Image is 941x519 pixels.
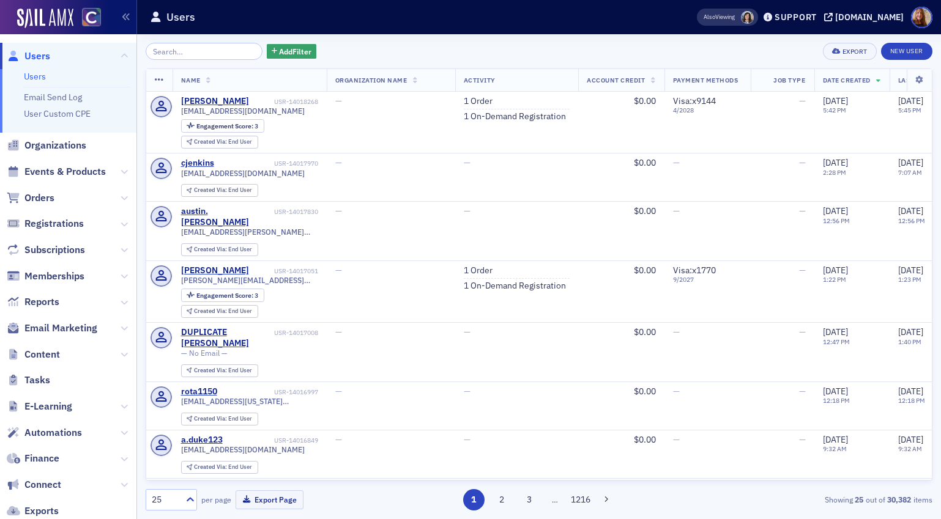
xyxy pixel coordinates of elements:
[181,305,258,318] div: Created Via: End User
[464,157,470,168] span: —
[194,186,228,194] span: Created Via :
[335,386,342,397] span: —
[181,106,305,116] span: [EMAIL_ADDRESS][DOMAIN_NAME]
[673,106,742,114] span: 4 / 2028
[823,168,846,177] time: 2:28 PM
[634,205,656,216] span: $0.00
[634,157,656,168] span: $0.00
[194,416,252,422] div: End User
[196,291,255,300] span: Engagement Score :
[24,295,59,309] span: Reports
[24,243,85,257] span: Subscriptions
[181,119,264,133] div: Engagement Score: 3
[464,386,470,397] span: —
[24,217,84,230] span: Registrations
[196,122,255,130] span: Engagement Score :
[24,322,97,335] span: Email Marketing
[181,435,223,446] a: a.duke123
[634,95,656,106] span: $0.00
[898,386,923,397] span: [DATE]
[885,494,913,505] strong: 30,382
[673,95,716,106] span: Visa : x9144
[181,445,305,454] span: [EMAIL_ADDRESS][DOMAIN_NAME]
[274,208,318,216] div: USR-14017830
[7,50,50,63] a: Users
[898,168,922,177] time: 7:07 AM
[7,400,72,413] a: E-Learning
[823,205,848,216] span: [DATE]
[898,265,923,276] span: [DATE]
[24,504,59,518] span: Exports
[82,8,101,27] img: SailAMX
[823,337,850,346] time: 12:47 PM
[181,136,258,149] div: Created Via: End User
[673,434,680,445] span: —
[335,157,342,168] span: —
[17,9,73,28] a: SailAMX
[898,106,921,114] time: 5:45 PM
[519,489,540,510] button: 3
[773,76,805,84] span: Job Type
[194,464,252,471] div: End User
[181,348,228,358] span: — No Email —
[181,184,258,197] div: Created Via: End User
[464,281,566,292] a: 1 On-Demand Registration
[24,348,60,361] span: Content
[835,12,904,23] div: [DOMAIN_NAME]
[799,205,806,216] span: —
[673,265,716,276] span: Visa : x1770
[194,246,252,253] div: End User
[194,307,228,315] span: Created Via :
[181,243,258,256] div: Created Via: End User
[194,245,228,253] span: Created Via :
[196,292,258,299] div: 3
[335,434,342,445] span: —
[898,275,921,284] time: 1:23 PM
[823,76,871,84] span: Date Created
[24,92,82,103] a: Email Send Log
[7,504,59,518] a: Exports
[824,13,908,21] button: [DOMAIN_NAME]
[24,108,91,119] a: User Custom CPE
[823,275,846,284] time: 1:22 PM
[181,289,264,302] div: Engagement Score: 3
[194,187,252,194] div: End User
[181,327,272,348] div: DUPLICATE [PERSON_NAME]
[898,434,923,445] span: [DATE]
[335,326,342,337] span: —
[491,489,512,510] button: 2
[546,494,563,505] span: …
[634,326,656,337] span: $0.00
[181,265,249,276] a: [PERSON_NAME]
[7,139,86,152] a: Organizations
[898,205,923,216] span: [DATE]
[673,76,738,84] span: Payment Methods
[7,270,84,283] a: Memberships
[274,329,318,337] div: USR-14017008
[634,386,656,397] span: $0.00
[799,434,806,445] span: —
[823,434,848,445] span: [DATE]
[181,158,214,169] a: cjenkins
[335,205,342,216] span: —
[673,386,680,397] span: —
[73,8,101,29] a: View Homepage
[823,396,850,405] time: 12:18 PM
[335,265,342,276] span: —
[181,386,217,397] div: rota1150
[24,452,59,465] span: Finance
[823,43,876,60] button: Export
[7,295,59,309] a: Reports
[279,46,311,57] span: Add Filter
[181,364,258,377] div: Created Via: End User
[146,43,262,60] input: Search…
[181,461,258,474] div: Created Via: End User
[898,216,925,225] time: 12:56 PM
[181,397,318,406] span: [EMAIL_ADDRESS][US_STATE][DOMAIN_NAME]
[194,367,252,374] div: End User
[679,494,932,505] div: Showing out of items
[464,205,470,216] span: —
[587,76,645,84] span: Account Credit
[898,396,925,405] time: 12:18 PM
